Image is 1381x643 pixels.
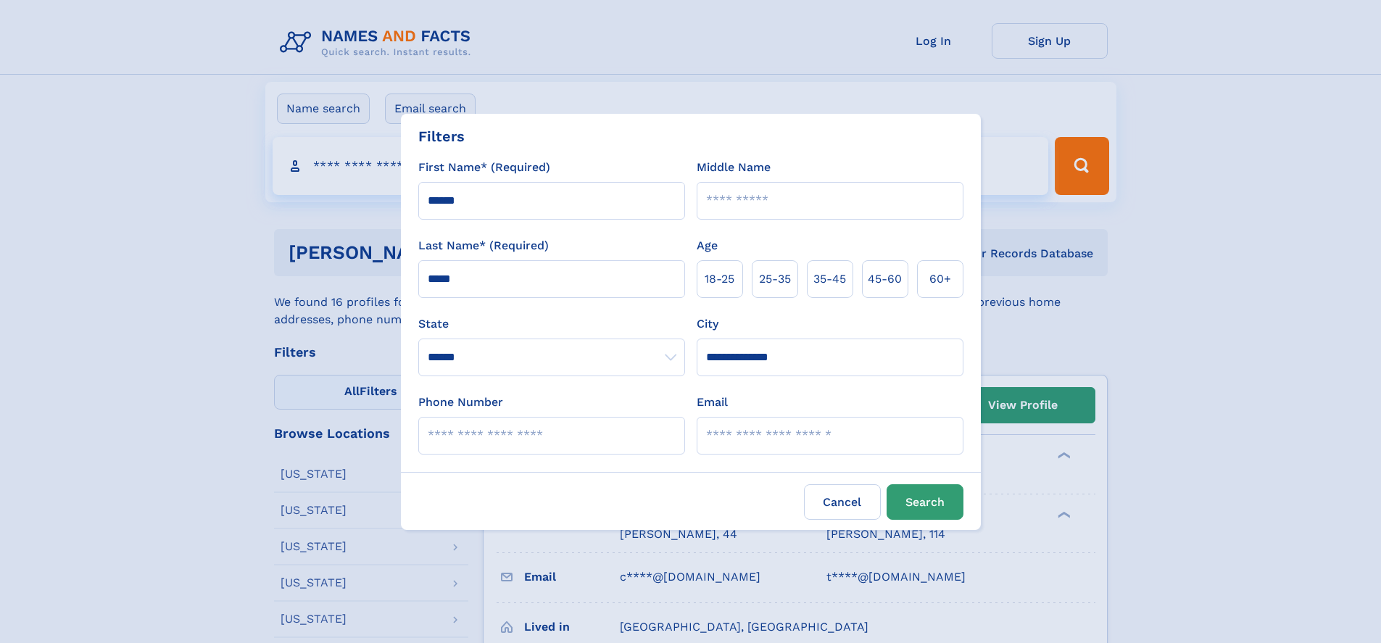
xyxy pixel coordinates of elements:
label: Last Name* (Required) [418,237,549,254]
label: Age [697,237,718,254]
label: State [418,315,685,333]
span: 18‑25 [705,270,734,288]
span: 35‑45 [813,270,846,288]
button: Search [887,484,963,520]
label: City [697,315,718,333]
label: Cancel [804,484,881,520]
div: Filters [418,125,465,147]
span: 45‑60 [868,270,902,288]
label: Phone Number [418,394,503,411]
label: Middle Name [697,159,771,176]
span: 25‑35 [759,270,791,288]
span: 60+ [929,270,951,288]
label: Email [697,394,728,411]
label: First Name* (Required) [418,159,550,176]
